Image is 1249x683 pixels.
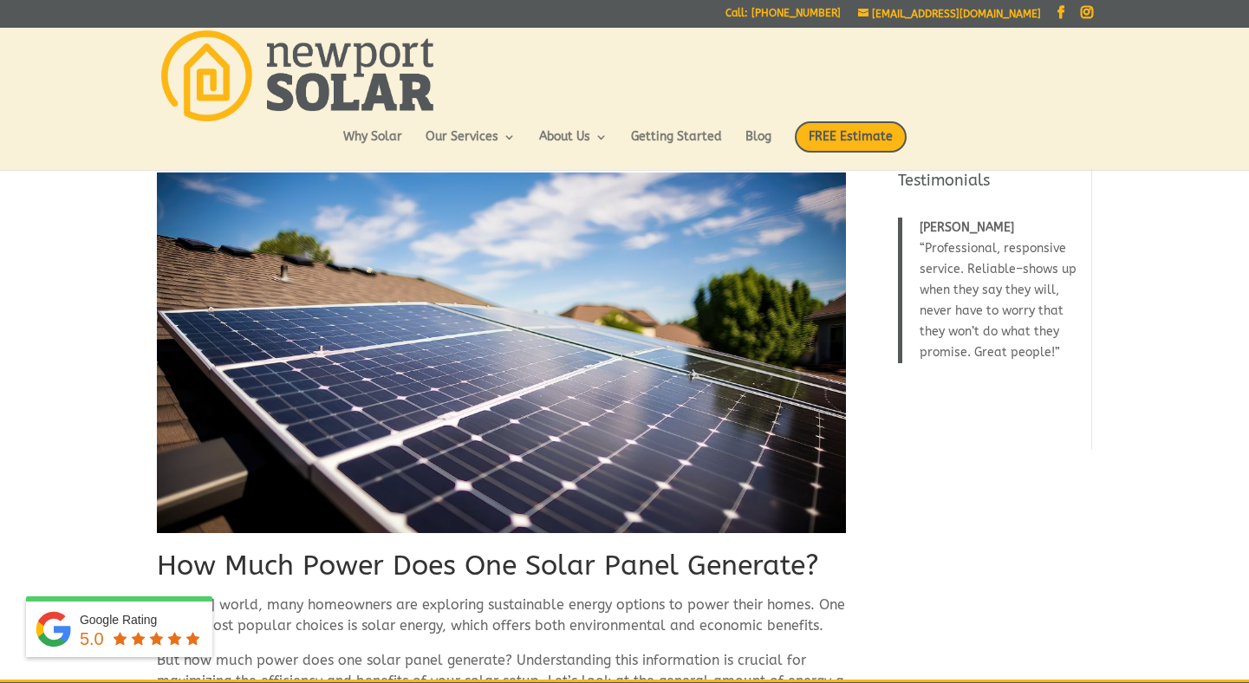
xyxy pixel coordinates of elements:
[161,30,433,121] img: Newport Solar | Solar Energy Optimized.
[745,131,771,160] a: Blog
[343,131,402,160] a: Why Solar
[539,131,608,160] a: About Us
[80,611,204,628] div: Google Rating
[920,220,1014,235] span: [PERSON_NAME]
[80,629,104,648] span: 5.0
[795,121,907,170] a: FREE Estimate
[898,170,1081,200] h4: Testimonials
[157,595,846,650] p: In [DATE] world, many homeowners are exploring sustainable energy options to power their homes. O...
[725,8,841,26] a: Call: [PHONE_NUMBER]
[898,218,1081,363] blockquote: Professional, responsive service. Reliable–shows up when they say they will, never have to worry ...
[157,172,846,533] img: How Much Power Does One Solar Panel Generate?
[426,131,516,160] a: Our Services
[631,131,722,160] a: Getting Started
[795,121,907,153] span: FREE Estimate
[858,8,1041,20] a: [EMAIL_ADDRESS][DOMAIN_NAME]
[157,547,846,595] h1: How Much Power Does One Solar Panel Generate?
